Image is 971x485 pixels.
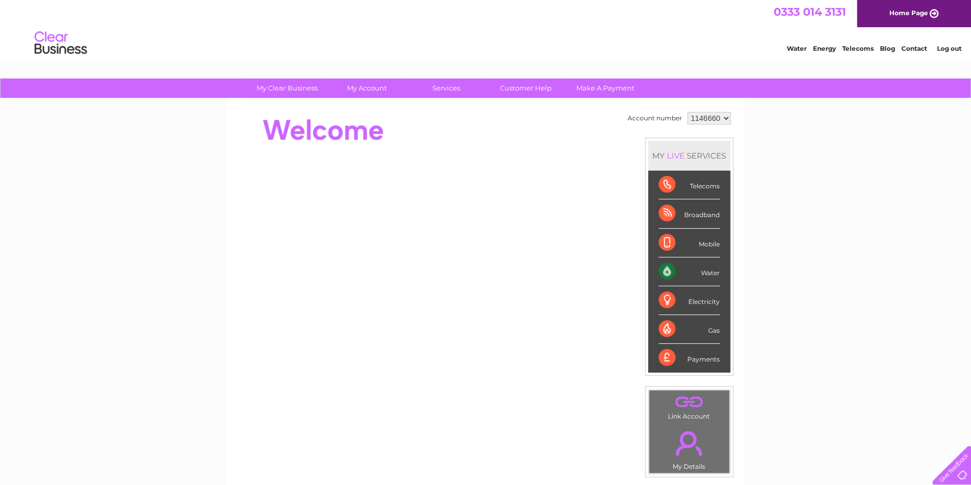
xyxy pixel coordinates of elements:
[842,44,874,52] a: Telecoms
[648,141,730,171] div: MY SERVICES
[813,44,836,52] a: Energy
[652,425,727,461] a: .
[652,393,727,411] a: .
[665,151,687,161] div: LIVE
[787,44,807,52] a: Water
[659,199,720,228] div: Broadband
[239,6,733,51] div: Clear Business is a trading name of Verastar Limited (registered in [GEOGRAPHIC_DATA] No. 3667643...
[625,109,685,127] td: Account number
[659,315,720,344] div: Gas
[659,344,720,372] div: Payments
[244,78,330,98] a: My Clear Business
[34,27,87,59] img: logo.png
[649,390,730,423] td: Link Account
[483,78,569,98] a: Customer Help
[774,5,846,18] a: 0333 014 3131
[562,78,649,98] a: Make A Payment
[323,78,410,98] a: My Account
[403,78,489,98] a: Services
[659,171,720,199] div: Telecoms
[659,286,720,315] div: Electricity
[659,257,720,286] div: Water
[649,422,730,473] td: My Details
[901,44,927,52] a: Contact
[936,44,961,52] a: Log out
[659,229,720,257] div: Mobile
[880,44,895,52] a: Blog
